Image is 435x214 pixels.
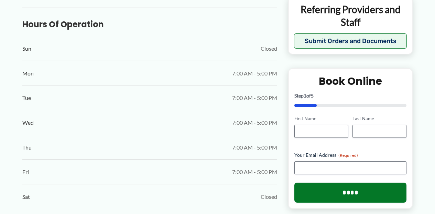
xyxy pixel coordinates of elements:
[232,118,277,128] span: 7:00 AM - 5:00 PM
[338,153,358,158] span: (Required)
[22,43,31,54] span: Sun
[294,93,407,98] p: Step of
[294,74,407,88] h2: Book Online
[294,152,407,159] label: Your Email Address
[294,3,407,28] p: Referring Providers and Staff
[311,93,314,99] span: 5
[261,192,277,202] span: Closed
[22,142,32,153] span: Thu
[232,142,277,153] span: 7:00 AM - 5:00 PM
[232,167,277,177] span: 7:00 AM - 5:00 PM
[304,93,306,99] span: 1
[22,192,30,202] span: Sat
[294,115,348,122] label: First Name
[22,19,277,30] h3: Hours of Operation
[22,167,29,177] span: Fri
[22,93,31,103] span: Tue
[352,115,406,122] label: Last Name
[22,118,34,128] span: Wed
[232,93,277,103] span: 7:00 AM - 5:00 PM
[261,43,277,54] span: Closed
[232,68,277,79] span: 7:00 AM - 5:00 PM
[22,68,34,79] span: Mon
[294,33,407,49] button: Submit Orders and Documents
